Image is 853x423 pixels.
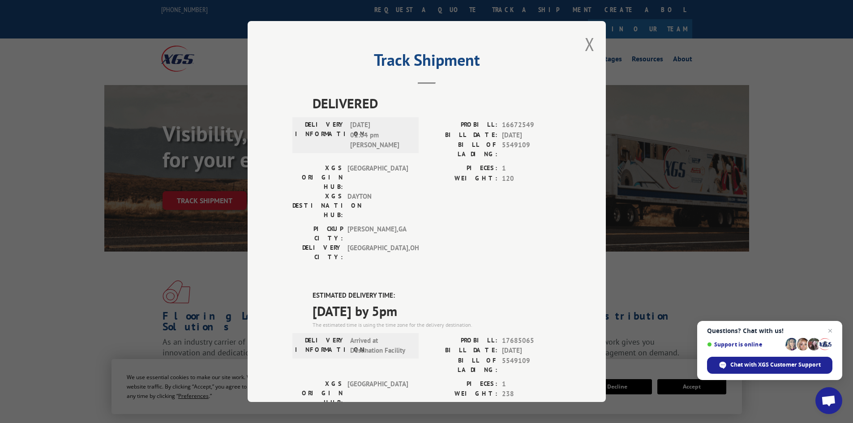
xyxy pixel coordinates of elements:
label: XGS DESTINATION HUB: [292,192,343,220]
div: Open chat [815,387,842,414]
span: [DATE] 01:04 pm [PERSON_NAME] [350,120,411,150]
span: [DATE] [502,346,561,356]
div: The estimated time is using the time zone for the delivery destination. [313,321,561,329]
span: Support is online [707,341,782,348]
label: BILL DATE: [427,346,497,356]
span: [PERSON_NAME] , GA [347,224,408,243]
label: DELIVERY INFORMATION: [295,336,346,356]
span: 5549109 [502,356,561,375]
label: PICKUP CITY: [292,224,343,243]
span: Chat with XGS Customer Support [730,361,821,369]
span: DAYTON [347,192,408,220]
label: XGS ORIGIN HUB: [292,163,343,192]
span: [GEOGRAPHIC_DATA] [347,379,408,407]
label: BILL DATE: [427,130,497,141]
span: 17685065 [502,336,561,346]
span: 1 [502,163,561,174]
button: Close modal [585,32,595,56]
label: WEIGHT: [427,389,497,399]
span: Arrived at Destination Facility [350,336,411,356]
span: 16672549 [502,120,561,130]
span: DELIVERED [313,93,561,113]
label: BILL OF LADING: [427,356,497,375]
label: PIECES: [427,163,497,174]
label: PROBILL: [427,120,497,130]
label: PIECES: [427,379,497,389]
span: [DATE] by 5pm [313,301,561,321]
span: 5549109 [502,140,561,159]
label: BILL OF LADING: [427,140,497,159]
span: [GEOGRAPHIC_DATA] , OH [347,243,408,262]
span: 238 [502,389,561,399]
label: ESTIMATED DELIVERY TIME: [313,291,561,301]
label: WEIGHT: [427,174,497,184]
span: [DATE] [502,130,561,141]
h2: Track Shipment [292,54,561,71]
div: Chat with XGS Customer Support [707,357,832,374]
span: Close chat [825,325,836,336]
span: Questions? Chat with us! [707,327,832,334]
span: [GEOGRAPHIC_DATA] [347,163,408,192]
label: XGS ORIGIN HUB: [292,379,343,407]
label: DELIVERY CITY: [292,243,343,262]
span: 120 [502,174,561,184]
label: DELIVERY INFORMATION: [295,120,346,150]
span: 1 [502,379,561,389]
label: PROBILL: [427,336,497,346]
